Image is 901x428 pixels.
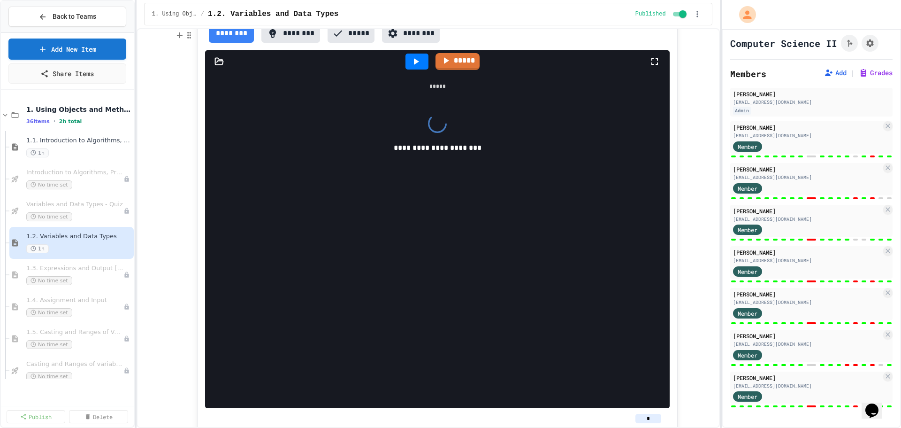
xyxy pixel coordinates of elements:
[123,335,130,342] div: Unpublished
[26,340,72,349] span: No time set
[859,68,893,78] button: Grades
[635,8,688,20] div: Content is published and visible to students
[824,68,847,78] button: Add
[26,265,123,272] span: 1.3. Expressions and Output [New]
[733,382,881,389] div: [EMAIL_ADDRESS][DOMAIN_NAME]
[733,107,751,115] div: Admin
[733,374,881,382] div: [PERSON_NAME]
[733,132,881,139] div: [EMAIL_ADDRESS][DOMAIN_NAME]
[738,351,757,359] span: Member
[850,67,855,78] span: |
[733,165,881,173] div: [PERSON_NAME]
[26,233,132,241] span: 1.2. Variables and Data Types
[733,290,881,298] div: [PERSON_NAME]
[733,174,881,181] div: [EMAIL_ADDRESS][DOMAIN_NAME]
[7,410,65,423] a: Publish
[26,328,123,336] span: 1.5. Casting and Ranges of Values
[733,257,881,264] div: [EMAIL_ADDRESS][DOMAIN_NAME]
[862,390,892,419] iframe: chat widget
[738,392,757,401] span: Member
[201,10,204,18] span: /
[733,341,881,348] div: [EMAIL_ADDRESS][DOMAIN_NAME]
[733,248,881,257] div: [PERSON_NAME]
[26,276,72,285] span: No time set
[738,309,757,318] span: Member
[733,299,881,306] div: [EMAIL_ADDRESS][DOMAIN_NAME]
[123,272,130,278] div: Unpublished
[730,67,766,80] h2: Members
[841,35,858,52] button: Click to see fork details
[26,105,132,114] span: 1. Using Objects and Methods
[733,99,890,106] div: [EMAIL_ADDRESS][DOMAIN_NAME]
[26,244,49,253] span: 1h
[26,169,123,177] span: Introduction to Algorithms, Programming, and Compilers
[26,137,132,145] span: 1.1. Introduction to Algorithms, Programming, and Compilers
[59,118,82,125] span: 2h total
[729,4,758,25] div: My Account
[733,332,881,340] div: [PERSON_NAME]
[123,303,130,310] div: Unpublished
[26,296,123,304] span: 1.4. Assignment and Input
[53,12,96,22] span: Back to Teams
[733,216,881,223] div: [EMAIL_ADDRESS][DOMAIN_NAME]
[123,367,130,374] div: Unpublished
[738,142,757,151] span: Member
[152,10,197,18] span: 1. Using Objects and Methods
[26,118,50,125] span: 36 items
[26,148,49,157] span: 1h
[26,180,72,189] span: No time set
[123,176,130,182] div: Unpublished
[8,63,126,84] a: Share Items
[208,8,338,20] span: 1.2. Variables and Data Types
[8,7,126,27] button: Back to Teams
[8,39,126,60] a: Add New Item
[26,308,72,317] span: No time set
[738,226,757,234] span: Member
[862,35,878,52] button: Assignment Settings
[123,208,130,214] div: Unpublished
[26,201,123,209] span: Variables and Data Types - Quiz
[69,410,128,423] a: Delete
[26,360,123,368] span: Casting and Ranges of variables - Quiz
[733,123,881,132] div: [PERSON_NAME]
[53,117,55,125] span: •
[738,184,757,193] span: Member
[733,207,881,215] div: [PERSON_NAME]
[26,372,72,381] span: No time set
[26,212,72,221] span: No time set
[730,37,837,50] h1: Computer Science II
[733,90,890,98] div: [PERSON_NAME]
[738,267,757,276] span: Member
[635,10,666,18] span: Published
